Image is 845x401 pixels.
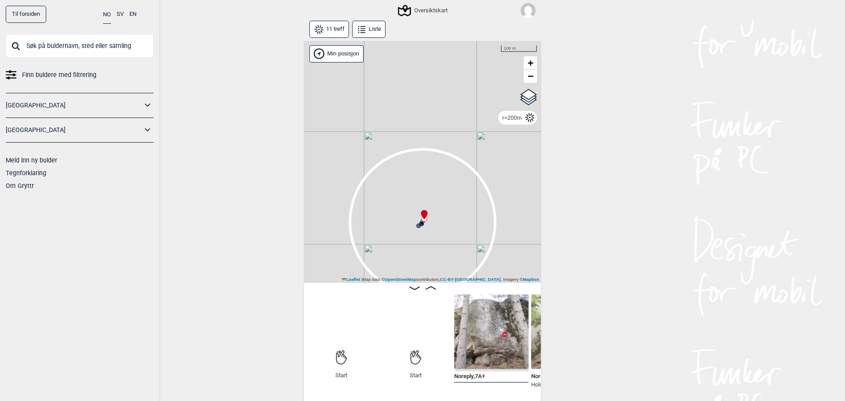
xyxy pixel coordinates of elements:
div: Map data © contributors, , Imagery © [340,276,541,283]
span: Noregret , 7A [531,371,562,379]
a: Mapbox [523,277,539,282]
button: 11 treff [309,21,349,38]
input: Søk på buldernavn, sted eller samling [6,34,154,57]
a: Finn buldere med filtrering [6,69,154,81]
a: OpenStreetMap [385,277,416,282]
span: + [528,57,533,68]
a: Zoom out [524,70,537,83]
div: Radius kontroll [498,111,537,125]
span: − [528,70,533,81]
button: EN [129,6,136,23]
a: Om Gryttr [6,182,34,189]
img: User fallback1 [521,3,536,18]
img: Noregret 220913 [531,294,606,369]
div: r=200m [502,115,522,121]
p: Hold deg på høyre side av [531,380,595,389]
a: Til forsiden [6,6,46,23]
span: Noreply , 7A+ [454,371,485,379]
a: CC-BY-[GEOGRAPHIC_DATA] [440,277,501,282]
button: NO [103,6,111,24]
a: [GEOGRAPHIC_DATA] [6,124,142,136]
a: Zoom in [524,56,537,70]
a: Tegnforklaring [6,169,46,177]
a: Meld inn ny bulder [6,157,57,164]
img: Noreply 220904 [454,294,529,369]
div: 100 m [501,45,537,52]
a: Leaflet [342,277,360,282]
span: Finn buldere med filtrering [22,69,96,81]
div: Oversiktskart [399,5,448,16]
span: | [361,277,363,282]
a: Layers [520,87,537,107]
button: SV [117,6,124,23]
a: [GEOGRAPHIC_DATA] [6,99,142,112]
div: Vis min posisjon [309,45,364,63]
button: Liste [352,21,386,38]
